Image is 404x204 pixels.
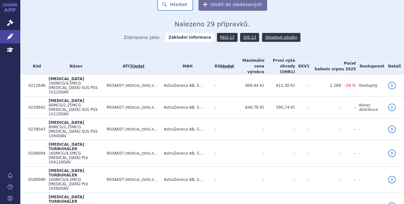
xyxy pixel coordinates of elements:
td: - [212,75,234,97]
span: v srpnu 2025 [328,67,356,71]
a: detail [388,150,396,157]
td: - [264,118,295,140]
span: -19 % [344,83,356,88]
td: - [309,167,341,193]
td: - [295,118,309,140]
td: - [295,75,309,97]
td: AstraZeneca AB, S... [161,75,212,97]
span: 160MCG/4,5MCG [MEDICAL_DATA] SUS PSS 1X120DÁV [49,81,98,94]
th: RS [212,58,234,75]
th: ATC [104,58,161,75]
td: - [356,167,385,193]
th: První výše úhrady (UHR1) [264,58,295,75]
span: 160MCG/4,5MCG [MEDICAL_DATA] PLV 10X60DÁV [49,177,88,191]
td: - [309,140,341,167]
del: hledat [220,64,234,68]
span: [MEDICAL_DATA] [49,120,84,125]
td: - [234,167,264,193]
span: Nalezeno 29 přípravků. [175,20,250,28]
td: 0239043 [25,118,45,140]
span: 80MCG/2,25MCG [MEDICAL_DATA] SUS PSS 1X60DÁV [49,125,98,138]
td: 2 289 [309,75,341,97]
span: Zobrazeno jako: [124,33,160,42]
strong: Základní informace [165,33,214,42]
span: 160MCG/4,5MCG [MEDICAL_DATA] PLV 10X120DÁV [49,151,88,164]
td: - [264,167,295,193]
span: [MEDICAL_DATA] [49,99,84,103]
td: AstraZeneca AB, S... [161,118,212,140]
td: Dostupný [356,75,385,97]
span: [MEDICAL_DATA] [49,77,84,81]
span: [MEDICAL_DATA] A ... [125,128,158,131]
td: AstraZeneca AB, S... [161,167,212,193]
a: detail [388,104,396,111]
td: - [295,97,309,118]
th: Kód [25,58,45,75]
td: - [212,167,234,193]
td: - [341,97,356,118]
a: vyhledávání neobsahuje žádnou platnou referenční skupinu [220,64,234,68]
span: [MEDICAL_DATA] A ... [125,84,158,87]
td: 0212646 [25,75,45,97]
a: Skladové zásoby [262,33,300,42]
span: [MEDICAL_DATA] A ... [125,178,158,182]
td: - [295,167,309,193]
a: detail [388,176,396,183]
td: 649,78 Kč [234,97,264,118]
span: [MEDICAL_DATA] TURBUHALER [49,142,84,151]
span: R03AK07 [107,105,124,110]
td: - [264,140,295,167]
span: [MEDICAL_DATA] TURBUHALER [49,169,84,177]
td: 0239042 [25,97,45,118]
th: Počet balení [309,58,356,75]
td: 395,74 Kč [264,97,295,118]
th: EKV1 [295,58,309,75]
td: - [212,97,234,118]
td: - [341,118,356,140]
td: 611,30 Kč [264,75,295,97]
span: [MEDICAL_DATA] A ... [125,106,158,109]
td: 908,44 Kč [234,75,264,97]
th: Dostupnost [356,58,385,75]
td: - [356,140,385,167]
td: - [295,140,309,167]
span: R03AK07 [107,83,124,88]
td: - [341,140,356,167]
td: - [234,140,264,167]
td: - [212,118,234,140]
a: REG-13 [217,33,238,42]
span: R03AK07 [107,127,124,131]
a: hledat [131,64,145,68]
span: R03AK07 [107,177,124,182]
span: R03AK07 [107,151,124,156]
td: Konec distribuce [356,97,385,118]
td: - [212,140,234,167]
span: [MEDICAL_DATA] A ... [125,152,158,155]
a: detail [388,125,396,133]
span: [MEDICAL_DATA] TURBUHALER [49,195,84,204]
a: DIS-13 [240,33,259,42]
td: - [309,118,341,140]
th: Název [45,58,104,75]
span: 80MCG/2,25MCG [MEDICAL_DATA] SUS PSS 1X120DÁV [49,103,98,116]
td: - [234,118,264,140]
td: 0180094 [25,140,45,167]
th: Detail [385,58,404,75]
a: detail [388,82,396,89]
td: - [356,118,385,140]
td: AstraZeneca AB, S... [161,97,212,118]
td: AstraZeneca AB, S... [161,140,212,167]
th: Maximální cena výrobce [234,58,264,75]
td: - [309,97,341,118]
td: - [341,167,356,193]
th: MAH [161,58,212,75]
td: 0180090 [25,167,45,193]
